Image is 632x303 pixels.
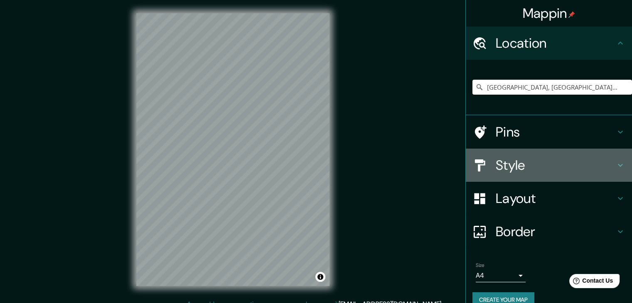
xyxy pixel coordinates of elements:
h4: Location [496,35,615,51]
div: A4 [476,269,526,282]
label: Size [476,262,484,269]
h4: Style [496,157,615,173]
h4: Mappin [523,5,575,22]
iframe: Help widget launcher [558,271,623,294]
div: Location [466,27,632,60]
div: Style [466,149,632,182]
input: Pick your city or area [472,80,632,95]
div: Pins [466,115,632,149]
h4: Layout [496,190,615,207]
h4: Pins [496,124,615,140]
img: pin-icon.png [568,11,575,18]
button: Toggle attribution [315,272,325,282]
h4: Border [496,223,615,240]
canvas: Map [136,13,330,286]
div: Layout [466,182,632,215]
div: Border [466,215,632,248]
